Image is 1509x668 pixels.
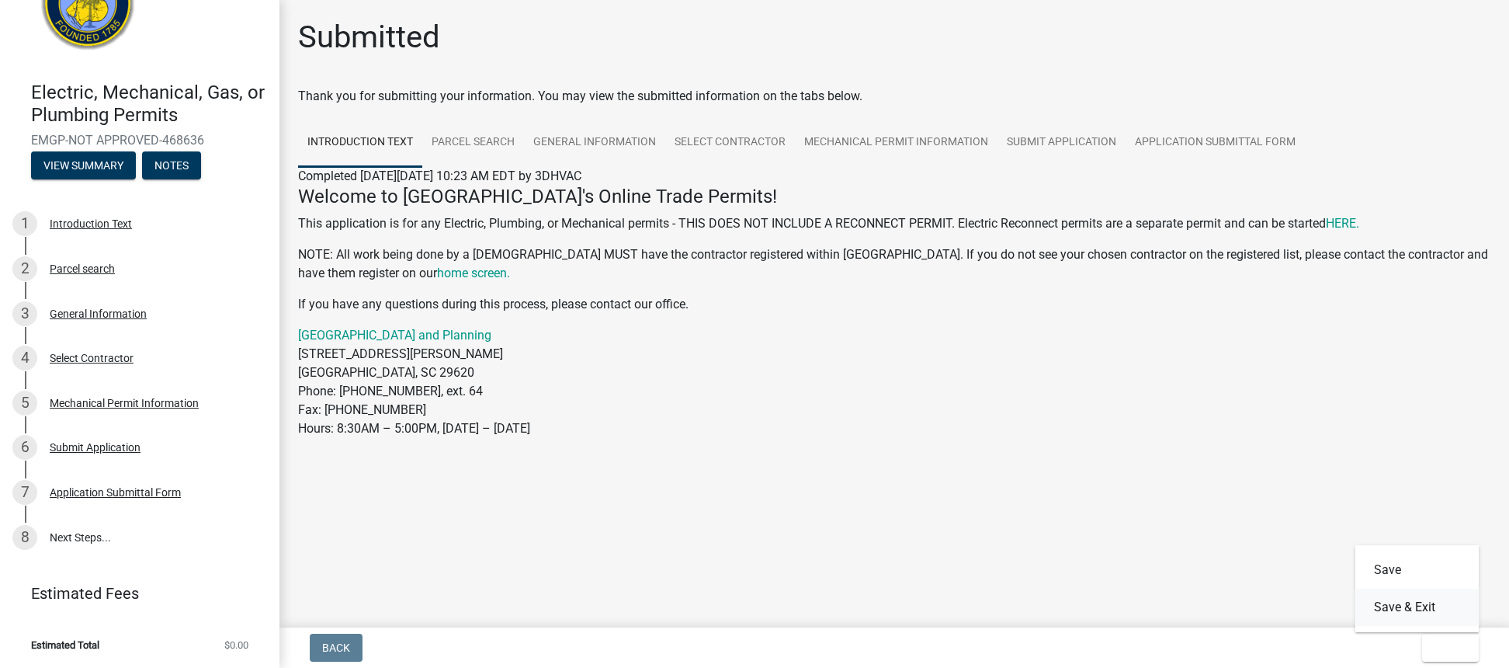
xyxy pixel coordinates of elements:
[298,245,1490,283] p: NOTE: All work being done by a [DEMOGRAPHIC_DATA] MUST have the contractor registered within [GEO...
[1126,118,1305,168] a: Application Submittal Form
[524,118,665,168] a: General Information
[31,640,99,650] span: Estimated Total
[795,118,997,168] a: Mechanical Permit Information
[50,263,115,274] div: Parcel search
[298,186,1490,208] h4: Welcome to [GEOGRAPHIC_DATA]'s Online Trade Permits!
[997,118,1126,168] a: Submit Application
[310,634,363,662] button: Back
[12,435,37,460] div: 6
[50,487,181,498] div: Application Submittal Form
[50,308,147,319] div: General Information
[31,151,136,179] button: View Summary
[12,256,37,281] div: 2
[12,346,37,371] div: 4
[298,87,1490,106] div: Thank you for submitting your information. You may view the submitted information on the tabs below.
[12,480,37,505] div: 7
[298,19,440,56] h1: Submitted
[12,211,37,236] div: 1
[298,328,491,343] a: [GEOGRAPHIC_DATA] and Planning
[224,640,248,650] span: $0.00
[12,301,37,326] div: 3
[1355,551,1480,589] button: Save
[50,218,132,229] div: Introduction Text
[31,82,267,127] h4: Electric, Mechanical, Gas, or Plumbing Permits
[142,151,201,179] button: Notes
[31,160,136,172] wm-modal-confirm: Summary
[50,442,140,453] div: Submit Application
[31,133,248,148] span: EMGP-NOT APPROVED-468636
[1434,642,1457,654] span: Exit
[665,118,795,168] a: Select Contractor
[12,525,37,550] div: 8
[322,642,350,654] span: Back
[1355,589,1480,626] button: Save & Exit
[298,118,422,168] a: Introduction Text
[12,578,255,609] a: Estimated Fees
[1326,216,1359,231] a: HERE.
[298,214,1490,233] p: This application is for any Electric, Plumbing, or Mechanical permits - THIS DOES NOT INCLUDE A R...
[50,398,199,409] div: Mechanical Permit Information
[1422,634,1479,662] button: Exit
[50,353,134,364] div: Select Contractor
[298,295,1490,314] p: If you have any questions during this process, please contact our office.
[422,118,524,168] a: Parcel search
[12,391,37,416] div: 5
[142,160,201,172] wm-modal-confirm: Notes
[298,326,1490,438] p: [STREET_ADDRESS][PERSON_NAME] [GEOGRAPHIC_DATA], SC 29620 Phone: [PHONE_NUMBER], ext. 64 Fax: [PH...
[298,169,581,183] span: Completed [DATE][DATE] 10:23 AM EDT by 3DHVAC
[437,266,510,280] a: home screen.
[1355,545,1480,632] div: Exit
